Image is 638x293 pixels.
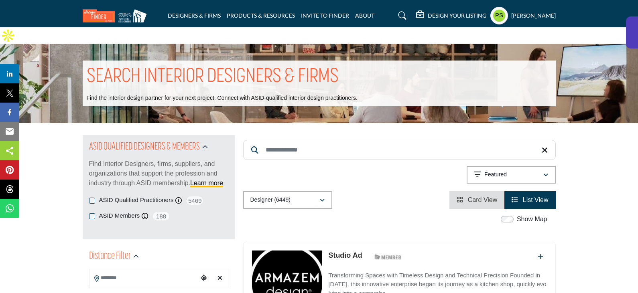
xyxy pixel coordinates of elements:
a: Studio Ad [328,251,362,259]
a: Search [390,9,412,22]
button: Show hide supplier dropdown [490,7,508,24]
h1: SEARCH INTERIOR DESIGNERS & FIRMS [87,65,339,89]
h2: ASID QUALIFIED DESIGNERS & MEMBERS [89,140,200,154]
a: Learn more [190,180,223,186]
div: Choose your current location [198,270,210,287]
img: ASID Members Badge Icon [370,252,406,262]
a: ABOUT [355,12,374,19]
div: Clear search location [214,270,226,287]
a: DESIGNERS & FIRMS [168,12,221,19]
h5: DESIGN YOUR LISTING [428,12,486,19]
span: 188 [152,211,170,221]
p: Featured [484,171,507,179]
a: Add To List [538,253,543,260]
span: List View [523,196,549,203]
a: PRODUCTS & RESOURCES [227,12,295,19]
input: Search Location [89,270,198,286]
label: ASID Members [99,211,140,220]
p: Find Interior Designers, firms, suppliers, and organizations that support the profession and indu... [89,159,228,188]
li: List View [504,191,555,209]
input: ASID Members checkbox [89,213,95,219]
a: View Card [457,196,497,203]
span: 5469 [186,196,204,206]
h2: Distance Filter [89,249,131,264]
button: Featured [467,166,556,184]
p: Designer (6449) [250,196,291,204]
input: ASID Qualified Practitioners checkbox [89,198,95,204]
a: View List [512,196,548,203]
label: ASID Qualified Practitioners [99,196,174,205]
p: Find the interior design partner for your next project. Connect with ASID-qualified interior desi... [87,94,358,102]
button: Designer (6449) [243,191,332,209]
a: INVITE TO FINDER [301,12,349,19]
span: Card View [468,196,498,203]
h5: [PERSON_NAME] [511,12,556,20]
input: Search Keyword [243,140,556,160]
label: Show Map [517,214,547,224]
li: Card View [449,191,504,209]
p: Studio Ad [328,250,362,261]
img: Site Logo [83,9,151,22]
div: DESIGN YOUR LISTING [416,11,486,20]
